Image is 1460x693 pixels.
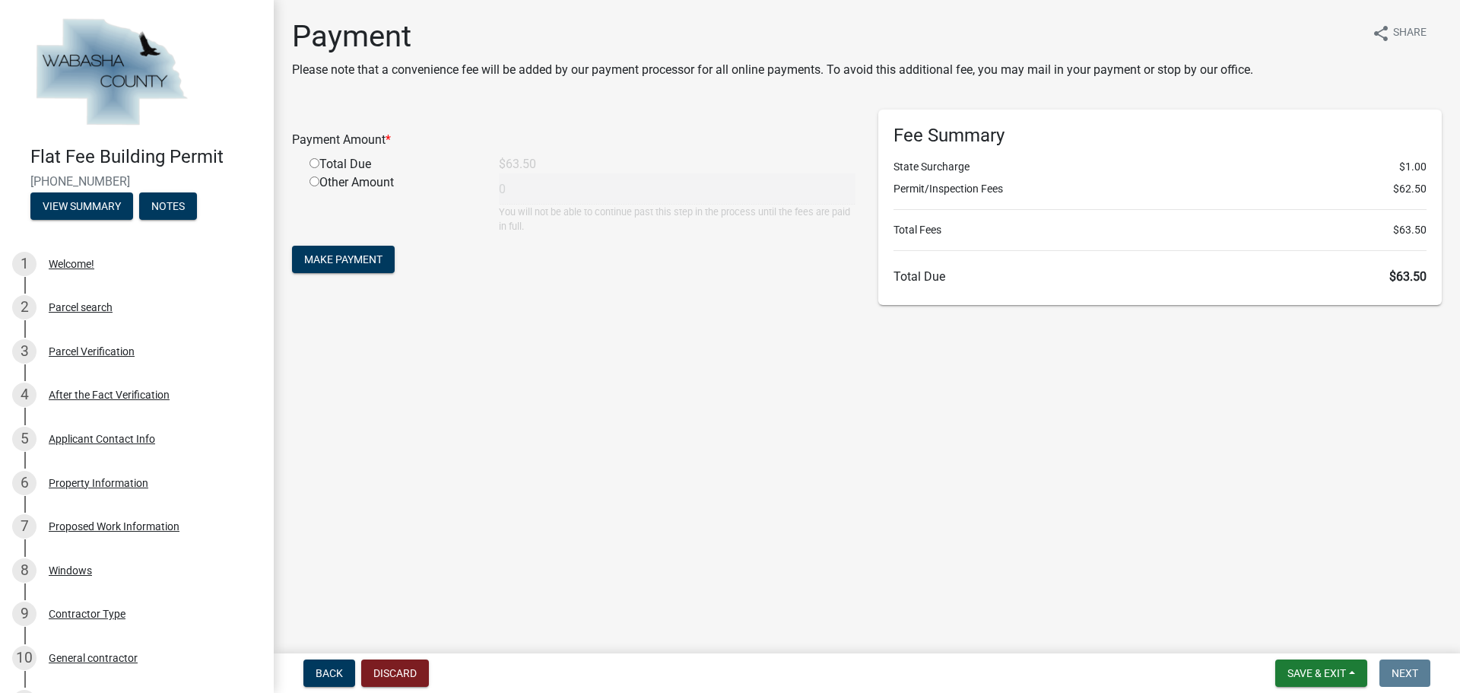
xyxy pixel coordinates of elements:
[1275,660,1367,687] button: Save & Exit
[49,302,113,313] div: Parcel search
[361,660,429,687] button: Discard
[893,125,1427,147] h6: Fee Summary
[1389,269,1427,284] span: $63.50
[1392,667,1418,679] span: Next
[12,514,36,539] div: 7
[893,269,1427,284] h6: Total Due
[12,339,36,364] div: 3
[30,16,192,130] img: Wabasha County, Minnesota
[304,253,382,265] span: Make Payment
[292,18,1253,55] h1: Payment
[12,602,36,626] div: 9
[893,181,1427,197] li: Permit/Inspection Fees
[1379,660,1430,687] button: Next
[12,471,36,495] div: 6
[298,155,487,173] div: Total Due
[292,61,1253,79] p: Please note that a convenience fee will be added by our payment processor for all online payments...
[12,646,36,670] div: 10
[1399,159,1427,175] span: $1.00
[893,222,1427,238] li: Total Fees
[49,565,92,576] div: Windows
[49,434,155,444] div: Applicant Contact Info
[1393,222,1427,238] span: $63.50
[12,252,36,276] div: 1
[49,346,135,357] div: Parcel Verification
[1393,181,1427,197] span: $62.50
[30,192,133,220] button: View Summary
[49,259,94,269] div: Welcome!
[30,174,243,189] span: [PHONE_NUMBER]
[139,201,197,213] wm-modal-confirm: Notes
[893,159,1427,175] li: State Surcharge
[12,295,36,319] div: 2
[281,131,867,149] div: Payment Amount
[292,246,395,273] button: Make Payment
[298,173,487,234] div: Other Amount
[12,383,36,407] div: 4
[1372,24,1390,43] i: share
[1287,667,1346,679] span: Save & Exit
[49,478,148,488] div: Property Information
[139,192,197,220] button: Notes
[1393,24,1427,43] span: Share
[316,667,343,679] span: Back
[49,389,170,400] div: After the Fact Verification
[12,558,36,583] div: 8
[30,146,262,168] h4: Flat Fee Building Permit
[49,521,179,532] div: Proposed Work Information
[12,427,36,451] div: 5
[303,660,355,687] button: Back
[49,653,138,663] div: General contractor
[30,201,133,213] wm-modal-confirm: Summary
[1360,18,1439,48] button: shareShare
[49,609,125,619] div: Contractor Type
